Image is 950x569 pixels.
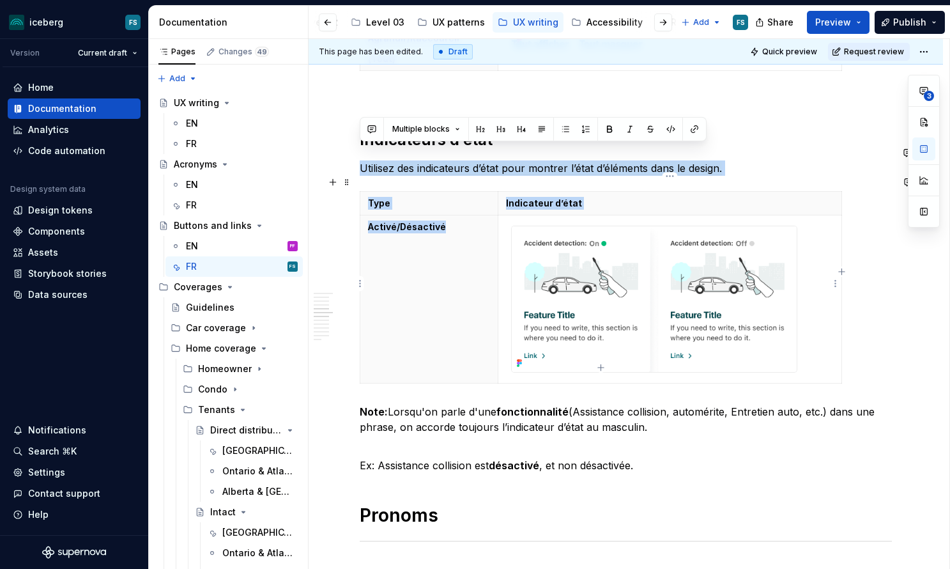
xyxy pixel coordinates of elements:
a: EN [165,175,303,195]
span: Publish [893,16,926,29]
div: Version [10,48,40,58]
div: Changes [218,47,269,57]
div: Buttons and links [174,219,252,232]
a: [GEOGRAPHIC_DATA] [202,522,303,543]
button: Notifications [8,420,141,440]
div: Ontario & Atlantic [222,547,295,559]
div: Documentation [28,102,96,115]
div: EN [186,240,198,253]
div: UX patterns [433,16,485,29]
div: Home coverage [186,342,256,355]
div: Tenants [198,403,235,416]
a: UX writing [493,12,563,33]
div: Components [28,225,85,238]
div: EN [186,117,198,130]
h2: Indicateurs d’état [360,130,892,150]
a: Level 03 [346,12,410,33]
span: Current draft [78,48,127,58]
div: FS [737,17,745,27]
div: FS [289,260,296,273]
div: PF [290,240,295,253]
a: Supernova Logo [42,546,106,559]
img: 418c6d47-6da6-4103-8b13-b5999f8989a1.png [9,15,24,30]
div: [GEOGRAPHIC_DATA] [222,444,295,457]
p: Activé/Désactivé [368,221,490,233]
a: Accessibility [566,12,648,33]
a: Documentation [8,98,141,119]
div: Condo [178,379,303,400]
button: Quick preview [746,43,823,61]
span: Add [693,17,709,27]
div: Tenants [178,400,303,420]
button: Help [8,504,141,525]
div: Assets [28,246,58,259]
div: Data sources [28,288,88,301]
a: UX patterns [412,12,490,33]
div: FS [129,17,137,27]
a: Analytics [8,120,141,140]
img: 0de2a23d-a4e1-4669-824c-f7f9a2bf8fad.png [512,226,797,372]
a: Alberta & [GEOGRAPHIC_DATA] [202,481,303,502]
a: Settings [8,462,141,483]
div: Ontario & Atlantic [222,465,295,478]
div: Home coverage [165,338,303,359]
div: Alberta & [GEOGRAPHIC_DATA] [222,485,295,498]
p: Indicateur d’état [506,197,834,210]
div: Design tokens [28,204,93,217]
div: Accessibility [586,16,643,29]
button: Search ⌘K [8,441,141,462]
div: Analytics [28,123,69,136]
div: FR [186,199,197,212]
span: Add [169,74,185,84]
p: U [360,160,892,176]
div: Settings [28,466,65,479]
a: Components [8,221,141,242]
div: Direct distribution [210,424,282,437]
div: FR [186,137,197,150]
div: Car coverage [165,318,303,338]
a: Code automation [8,141,141,161]
div: Help [28,508,49,521]
span: Quick preview [762,47,817,57]
button: Current draft [72,44,143,62]
div: Pages [158,47,195,57]
div: Car coverage [186,322,246,334]
div: Home [28,81,54,94]
span: Share [767,16,793,29]
strong: fonctionnalité [496,405,569,418]
a: ENPF [165,236,303,256]
a: Direct distribution [190,420,303,440]
button: Publish [875,11,945,34]
div: UX writing [174,97,219,109]
strong: Note: [360,405,388,418]
a: EN [165,113,303,134]
button: Request review [828,43,910,61]
a: Acronyms [153,154,303,175]
span: Request review [844,47,904,57]
a: Storybook stories [8,263,141,284]
div: Design system data [10,184,86,194]
a: Buttons and links [153,215,303,236]
a: Ontario & Atlantic [202,461,303,481]
a: FR [165,134,303,154]
div: Coverages [153,277,303,297]
div: Coverages [174,281,222,293]
div: Homeowner [178,359,303,379]
a: FR [165,195,303,215]
h1: Pronoms [360,504,892,527]
a: Home [8,77,141,98]
a: Design tokens [8,200,141,221]
button: Add [153,70,201,88]
div: UX writing [513,16,558,29]
a: Intact [190,502,303,522]
div: Notifications [28,424,86,437]
span: tilisez des indicateurs d’état pour montrer l’état d’éléments dans le design. [368,162,722,175]
div: Code automation [28,144,105,157]
button: Share [749,11,802,34]
strong: désactivé [489,459,539,472]
div: Contact support [28,487,100,500]
a: Ontario & Atlantic [202,543,303,563]
a: UX writing [153,93,303,113]
div: Guidelines [186,301,234,314]
div: Storybook stories [28,267,107,280]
